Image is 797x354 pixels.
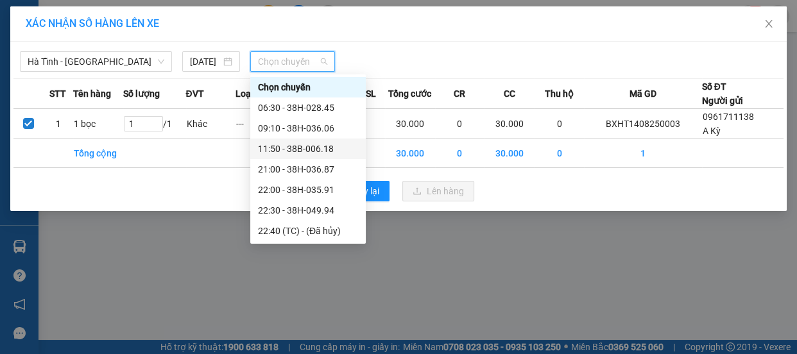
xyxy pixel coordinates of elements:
[435,139,485,168] td: 0
[484,109,535,139] td: 30.000
[236,109,286,139] td: ---
[258,80,358,94] div: Chọn chuyến
[186,109,236,139] td: Khác
[535,109,585,139] td: 0
[629,87,656,101] span: Mã GD
[258,101,358,115] div: 06:30 - 38H-028.45
[454,87,465,101] span: CR
[388,87,431,101] span: Tổng cước
[535,139,585,168] td: 0
[258,142,358,156] div: 11:50 - 38B-006.18
[236,87,276,101] span: Loại hàng
[703,126,721,136] span: A Kỳ
[584,109,701,139] td: BXHT1408250003
[703,112,754,122] span: 0961711138
[258,183,358,197] div: 22:00 - 38H-035.91
[186,87,204,101] span: ĐVT
[190,55,221,69] input: 14/08/2025
[123,87,160,101] span: Số lượng
[764,19,774,29] span: close
[584,139,701,168] td: 1
[49,87,66,101] span: STT
[385,109,435,139] td: 30.000
[28,52,164,71] span: Hà Tĩnh - Hà Nội
[503,87,515,101] span: CC
[123,109,186,139] td: / 1
[545,87,574,101] span: Thu hộ
[751,6,787,42] button: Close
[435,109,485,139] td: 0
[44,109,74,139] td: 1
[258,162,358,176] div: 21:00 - 38H-036.87
[26,17,159,29] span: XÁC NHẬN SỐ HÀNG LÊN XE
[73,109,123,139] td: 1 bọc
[258,121,358,135] div: 09:10 - 38H-036.06
[385,139,435,168] td: 30.000
[73,87,111,101] span: Tên hàng
[250,77,366,97] div: Chọn chuyến
[402,181,474,201] button: uploadLên hàng
[484,139,535,168] td: 30.000
[73,139,123,168] td: Tổng cộng
[258,52,327,71] span: Chọn chuyến
[702,80,743,108] div: Số ĐT Người gửi
[258,224,358,238] div: 22:40 (TC) - (Đã hủy)
[258,203,358,217] div: 22:30 - 38H-049.94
